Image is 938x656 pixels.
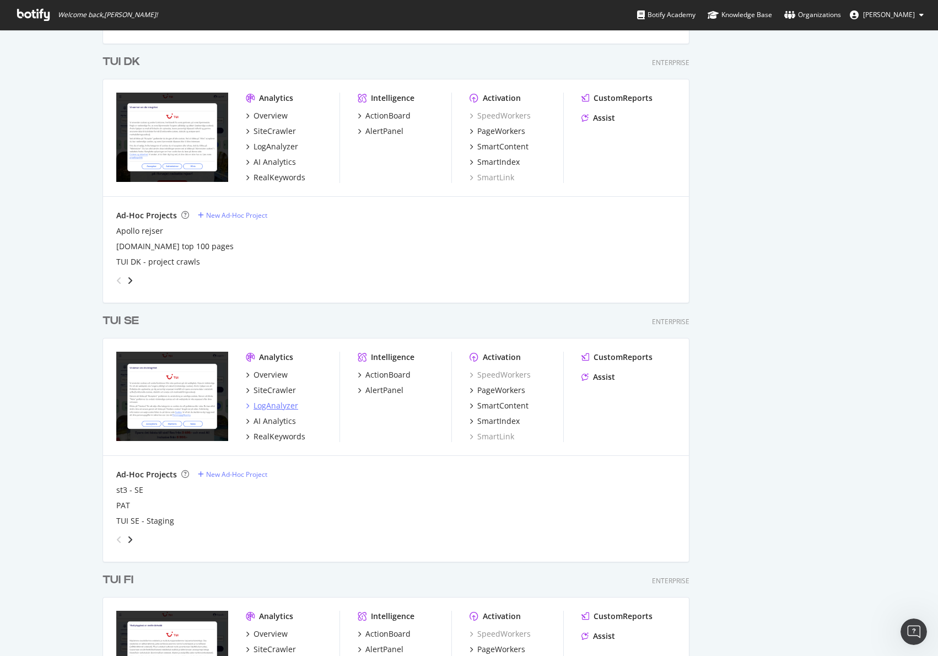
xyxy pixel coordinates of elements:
a: Overview [246,628,288,639]
a: LogAnalyzer [246,141,298,152]
div: LogAnalyzer [254,400,298,411]
a: SiteCrawler [246,644,296,655]
a: TUI SE - Staging [116,515,174,526]
a: New Ad-Hoc Project [198,211,267,220]
a: CustomReports [581,611,653,622]
div: Activation [483,352,521,363]
div: angle-right [126,275,134,286]
div: TUI DK [103,54,140,70]
a: TUI DK - project crawls [116,256,200,267]
a: Assist [581,112,615,123]
div: ActionBoard [365,110,411,121]
div: Analytics [259,352,293,363]
div: Assist [593,112,615,123]
a: PAT [116,500,130,511]
div: Intelligence [371,611,414,622]
div: AI Analytics [254,416,296,427]
div: angle-left [112,272,126,289]
div: RealKeywords [254,172,305,183]
span: Welcome back, [PERSON_NAME] ! [58,10,158,19]
div: LogAnalyzer [254,141,298,152]
a: LogAnalyzer [246,400,298,411]
div: SiteCrawler [254,385,296,396]
img: tui.se [116,352,228,441]
a: TUI FI [103,572,138,588]
div: CustomReports [594,352,653,363]
div: AlertPanel [365,126,403,137]
a: SiteCrawler [246,126,296,137]
div: Analytics [259,611,293,622]
a: CustomReports [581,93,653,104]
a: TUI SE [103,313,143,329]
div: Ad-Hoc Projects [116,469,177,480]
div: SmartIndex [477,416,520,427]
div: Knowledge Base [708,9,772,20]
a: SpeedWorkers [470,110,531,121]
div: PageWorkers [477,126,525,137]
div: Activation [483,93,521,104]
span: Chris Maycock [863,10,915,19]
div: AlertPanel [365,644,403,655]
iframe: Intercom live chat [901,619,927,645]
a: SpeedWorkers [470,628,531,639]
a: PageWorkers [470,644,525,655]
div: New Ad-Hoc Project [206,211,267,220]
a: SmartLink [470,431,514,442]
div: Intelligence [371,93,414,104]
a: RealKeywords [246,172,305,183]
div: PageWorkers [477,644,525,655]
div: ActionBoard [365,369,411,380]
a: SpeedWorkers [470,369,531,380]
div: Enterprise [652,58,689,67]
div: Overview [254,628,288,639]
div: Ad-Hoc Projects [116,210,177,221]
div: SiteCrawler [254,644,296,655]
a: Apollo rejser [116,225,163,236]
a: AlertPanel [358,385,403,396]
a: [DOMAIN_NAME] top 100 pages [116,241,234,252]
div: Organizations [784,9,841,20]
a: st3 - SE [116,485,143,496]
a: AI Analytics [246,416,296,427]
a: SiteCrawler [246,385,296,396]
a: Assist [581,372,615,383]
div: CustomReports [594,93,653,104]
div: AlertPanel [365,385,403,396]
div: Activation [483,611,521,622]
div: TUI FI [103,572,133,588]
div: Assist [593,372,615,383]
a: ActionBoard [358,110,411,121]
div: Intelligence [371,352,414,363]
div: Overview [254,110,288,121]
a: Overview [246,110,288,121]
a: ActionBoard [358,628,411,639]
a: ActionBoard [358,369,411,380]
a: SmartIndex [470,157,520,168]
a: SmartContent [470,141,529,152]
a: PageWorkers [470,385,525,396]
a: Assist [581,631,615,642]
button: [PERSON_NAME] [841,6,932,24]
a: AI Analytics [246,157,296,168]
div: SmartContent [477,141,529,152]
div: angle-left [112,531,126,549]
div: Enterprise [652,317,689,326]
div: SmartContent [477,400,529,411]
a: SmartContent [470,400,529,411]
div: Botify Academy [637,9,696,20]
div: SiteCrawler [254,126,296,137]
div: angle-right [126,534,134,545]
div: Assist [593,631,615,642]
div: SmartIndex [477,157,520,168]
a: AlertPanel [358,644,403,655]
div: CustomReports [594,611,653,622]
a: SmartLink [470,172,514,183]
